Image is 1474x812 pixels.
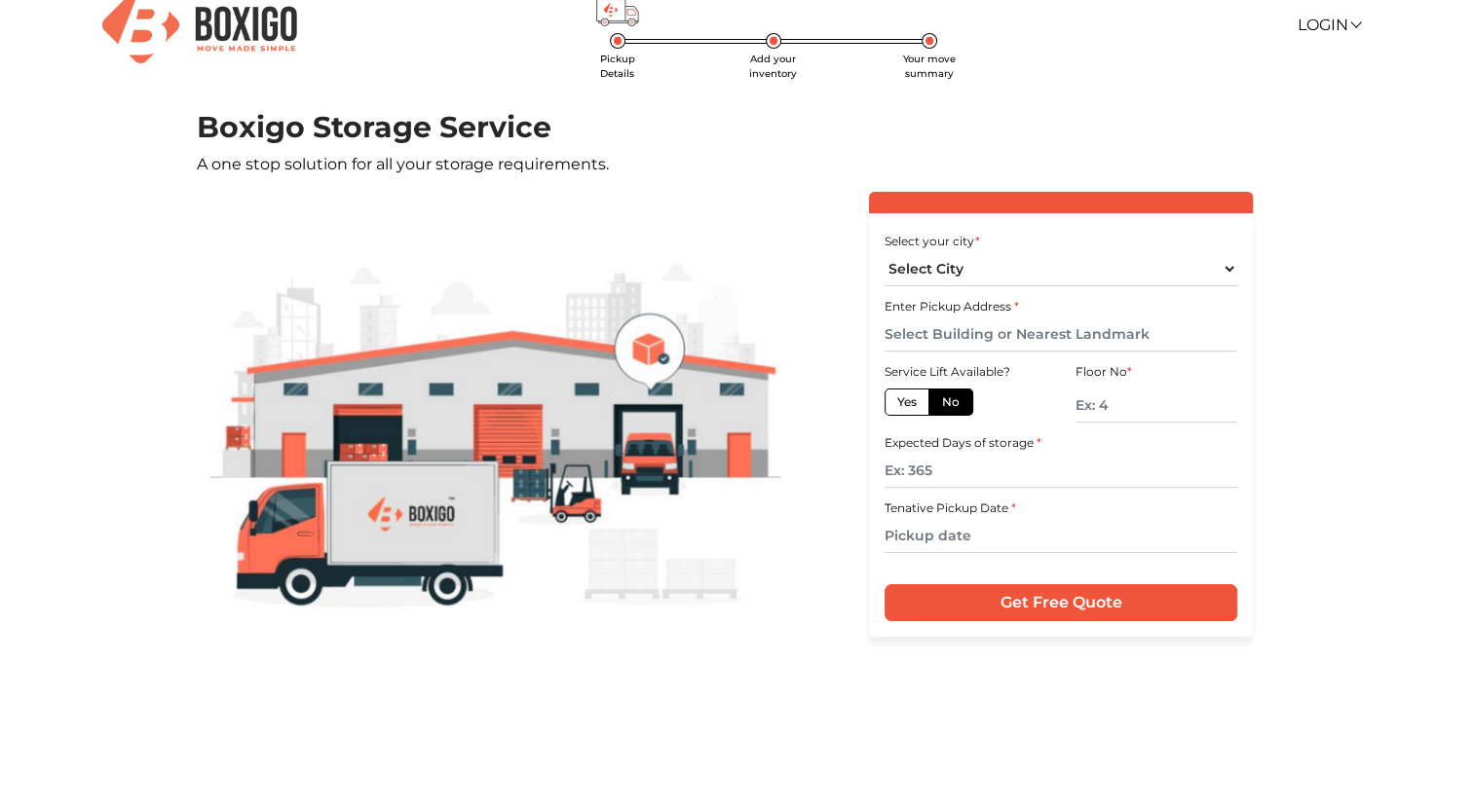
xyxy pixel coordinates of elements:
[885,363,1010,381] label: Service Lift Available?
[1076,388,1237,423] input: Ex: 4
[749,53,797,80] span: Add your inventory
[885,233,980,250] label: Select your city
[885,298,1019,315] label: Enter Pickup Address
[885,317,1237,351] input: Select Building or Nearest Landmark
[928,388,973,416] label: No
[197,110,1278,145] h1: Boxigo Storage Service
[1297,16,1359,34] a: Login
[885,584,1237,621] input: Get Free Quote
[1076,363,1132,381] label: Floor No
[885,434,1041,452] label: Expected Days of storage
[885,499,1016,517] label: Tenative Pickup Date
[885,388,929,416] label: Yes
[600,53,635,80] span: Pickup Details
[885,519,1237,553] input: Pickup date
[197,153,1278,176] p: A one stop solution for all your storage requirements.
[903,53,956,80] span: Your move summary
[885,454,1237,488] input: Ex: 365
